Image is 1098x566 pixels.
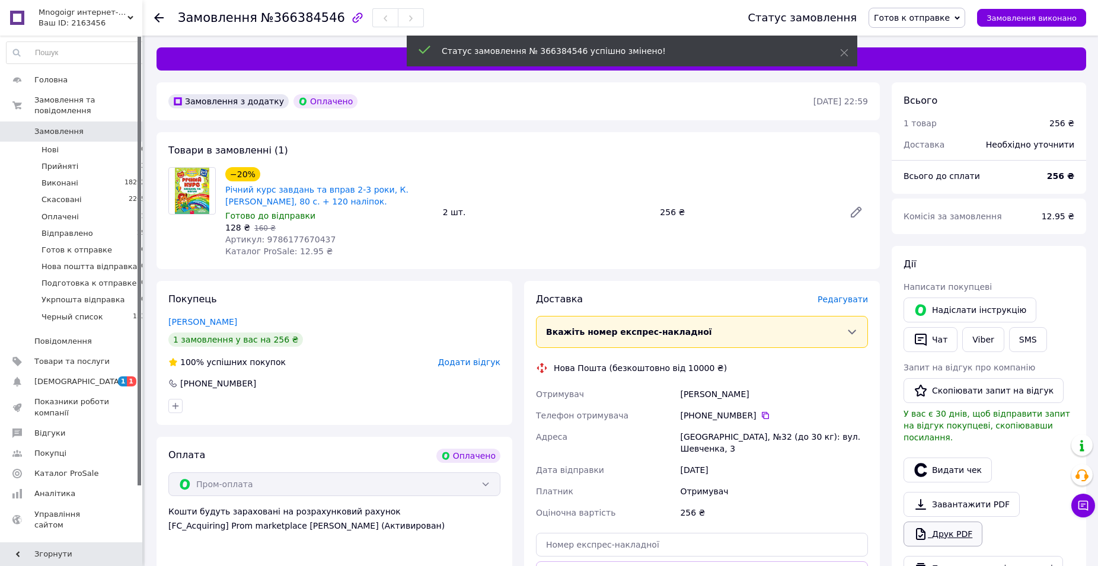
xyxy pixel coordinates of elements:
span: 1 товар [904,119,937,128]
div: Статус замовлення [748,12,857,24]
div: 1 замовлення у вас на 256 ₴ [168,332,303,347]
div: успішних покупок [168,356,286,368]
div: Замовлення з додатку [168,94,289,108]
div: Кошти будуть зараховані на розрахунковий рахунок [168,506,500,532]
span: 128 ₴ [225,223,250,232]
span: Замовлення [178,11,257,25]
input: Номер експрес-накладної [536,533,868,557]
div: [PHONE_NUMBER] [680,410,868,421]
div: 256 ₴ [678,502,870,523]
span: Адреса [536,432,567,442]
span: 12.95 ₴ [1042,212,1074,221]
div: [PHONE_NUMBER] [179,378,257,389]
button: Видати чек [904,458,992,482]
b: 256 ₴ [1047,171,1074,181]
span: 25 [137,228,145,239]
span: Товари та послуги [34,356,110,367]
span: 1 [127,376,136,386]
span: Написати покупцеві [904,282,992,292]
span: 0 [141,145,145,155]
span: Головна [34,75,68,85]
span: Повідомлення [34,336,92,347]
span: Подготовка к отправке [42,278,136,289]
span: №366384546 [261,11,345,25]
button: SMS [1009,327,1047,352]
a: Річний курс завдань та вправ 2-3 роки, К. [PERSON_NAME], 80 с. + 120 наліпок. [225,185,408,206]
span: Черный список [42,312,103,322]
input: Пошук [7,42,146,63]
span: 1 [141,212,145,222]
a: Viber [962,327,1004,352]
span: Платник [536,487,573,496]
span: Отримувач [536,389,584,399]
span: 16 [137,245,145,255]
button: Чат [904,327,957,352]
span: Оплата [168,449,205,461]
a: Редагувати [844,200,868,224]
span: Оціночна вартість [536,508,615,517]
span: Нова поштта відправка [42,261,138,272]
div: 256 ₴ [1049,117,1074,129]
span: Дії [904,258,916,270]
div: Отримувач [678,481,870,502]
div: Оплачено [436,449,500,463]
span: Каталог ProSale [34,468,98,479]
span: Каталог ProSale: 12.95 ₴ [225,247,333,256]
span: Комісія за замовлення [904,212,1002,221]
span: Покупець [168,293,217,305]
span: Замовлення [34,126,84,137]
img: Річний курс завдань та вправ 2-3 роки, К. Смирнова, 80 с. + 120 наліпок. [175,168,209,214]
button: Надіслати інструкцію [904,298,1036,322]
span: Оплачені [42,212,79,222]
span: Готово до відправки [225,211,315,220]
span: Доставка [536,293,583,305]
span: 100% [180,357,204,367]
span: Готов к отправке [874,13,950,23]
span: Прийняті [42,161,78,172]
span: 2265 [129,194,145,205]
span: 1 [118,376,127,386]
span: Всього [904,95,937,106]
a: Завантажити PDF [904,492,1020,517]
div: Необхідно уточнити [979,132,1081,158]
span: Управління сайтом [34,509,110,530]
span: Замовлення та повідомлення [34,95,142,116]
span: Аналітика [34,488,75,499]
span: Всього до сплати [904,171,980,181]
a: Друк PDF [904,522,982,546]
span: [DEMOGRAPHIC_DATA] [34,376,122,387]
span: Вкажіть номер експрес-накладної [546,327,712,337]
span: Нові [42,145,59,155]
span: Дата відправки [536,465,604,475]
div: Оплачено [293,94,358,108]
span: Товари в замовленні (1) [168,145,288,156]
div: 256 ₴ [655,204,840,220]
div: [GEOGRAPHIC_DATA], №32 (до 30 кг): вул. Шевченка, 3 [678,426,870,459]
span: Відгуки [34,428,65,439]
button: Чат з покупцем [1071,494,1095,517]
span: Відправлено [42,228,93,239]
span: Додати відгук [438,357,500,367]
span: 153 [133,312,145,322]
span: 0 [141,261,145,272]
span: Скасовані [42,194,82,205]
button: Замовлення виконано [977,9,1086,27]
span: Редагувати [818,295,868,304]
div: Нова Пошта (безкоштовно від 10000 ₴) [551,362,730,374]
button: Скопіювати запит на відгук [904,378,1064,403]
span: Доставка [904,140,944,149]
span: Замовлення виконано [987,14,1077,23]
span: Готов к отправке [42,245,112,255]
span: 160 ₴ [254,224,276,232]
div: 2 шт. [438,204,656,220]
span: Гаманець компанії [34,540,110,561]
span: Телефон отримувача [536,411,628,420]
span: Показники роботи компанії [34,396,110,418]
div: Статус замовлення № 366384546 успішно змінено! [442,45,810,57]
span: У вас є 30 днів, щоб відправити запит на відгук покупцеві, скопіювавши посилання. [904,409,1070,442]
div: −20% [225,167,260,181]
span: Укрпошта відправка [42,295,125,305]
div: [DATE] [678,459,870,481]
span: 0 [141,295,145,305]
span: Артикул: 9786177670437 [225,235,336,244]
